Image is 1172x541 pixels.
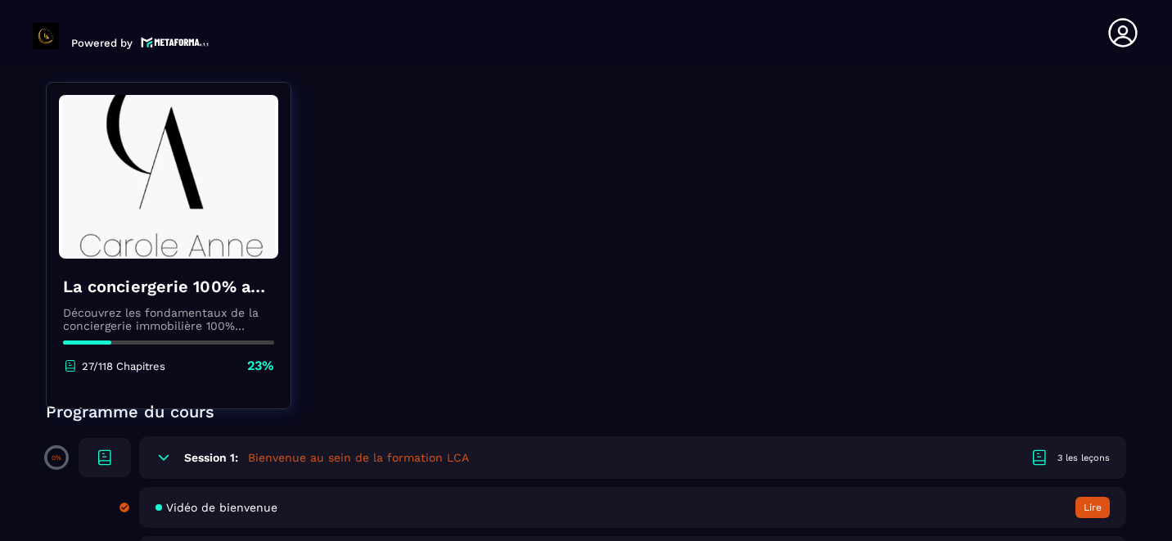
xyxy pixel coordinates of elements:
div: 3 les leçons [1057,452,1110,464]
h4: La conciergerie 100% automatisée [63,275,274,298]
p: Programme du cours [46,400,1126,423]
p: 23% [247,357,274,375]
p: Powered by [71,37,133,49]
h5: Bienvenue au sein de la formation LCA [248,449,469,466]
h6: Session 1: [184,451,238,464]
img: logo-branding [33,23,59,49]
img: logo [141,35,210,49]
img: banner [59,95,278,259]
p: Découvrez les fondamentaux de la conciergerie immobilière 100% automatisée. Cette formation est c... [63,306,274,332]
button: Lire [1075,497,1110,518]
p: 27/118 Chapitres [82,360,165,372]
span: Vidéo de bienvenue [166,501,277,514]
p: 0% [52,454,61,462]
